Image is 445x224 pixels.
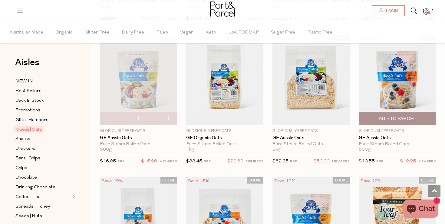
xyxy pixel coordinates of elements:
[15,58,39,73] a: Aisles
[15,165,27,172] span: Chips
[15,116,71,124] a: Gifts | Hampers
[227,158,243,165] span: $29.60
[186,147,194,152] span: 1kg
[15,203,50,210] span: Spreads | Honey
[359,142,436,147] div: Pure Steam Rolled Oats
[186,159,202,164] span: $33.45
[100,135,177,141] a: GF Aussie Oats
[247,177,263,184] span: LOCAL
[272,128,350,134] p: Gloriously Free Oats
[228,22,259,43] span: Low FODMAP
[15,88,41,95] span: Best Sellers
[401,200,440,219] inbox-online-store-chat: Shopify online store chat
[84,22,110,43] span: Gluten Free
[246,160,263,163] small: MEMBERS
[100,142,177,147] div: Pure Steam Rolled Oats
[160,177,177,184] span: LOCAL
[160,160,177,163] small: MEMBERS
[100,35,177,126] img: GF Aussie Oats
[122,22,144,43] span: Dairy Free
[15,56,39,69] span: Aisles
[14,126,44,133] span: Muesli | Oats
[15,174,71,181] a: Chocolate
[15,184,71,191] a: Drinking Chocolate
[15,107,40,114] span: Promotions
[314,158,330,165] span: $53.30
[15,164,71,172] a: Chips
[423,8,429,14] a: 1
[100,177,125,185] div: Save 12%
[272,142,350,147] div: Pure Steam Rolled Oats
[271,22,295,43] span: Sugar Free
[272,177,297,185] div: Save 10%
[359,159,375,164] span: $13.55
[15,78,71,85] a: NEW IN
[359,135,436,141] a: GF Aussie Oats
[100,159,116,164] span: $16.85
[186,142,263,147] div: Pure Steam Rolled Oats
[15,145,71,152] a: Crackers
[418,160,436,163] small: MEMBERS
[15,203,71,210] a: Spreads | Honey
[400,158,416,165] span: $12.25
[384,8,398,14] span: Login
[55,22,72,43] span: Organic
[180,22,193,43] span: Vegan
[359,35,436,126] img: GF Aussie Oats
[117,160,124,163] small: RRP
[186,35,263,126] img: GF Organic Oats
[290,160,297,163] small: RRP
[359,112,436,125] button: Add To Parcel
[71,193,75,200] button: Expand/Collapse Coffee | Tea
[272,147,281,152] span: 2kg
[372,5,405,16] a: Login
[9,22,43,43] span: Australian Made
[15,97,71,104] a: Back In Stock
[15,193,71,201] a: Coffee | Tea
[15,126,71,133] a: Muesli | Oats
[100,128,177,134] p: Gloriously Free Oats
[15,155,40,162] span: Bars | Chips
[376,160,383,163] small: RRP
[332,160,350,163] small: MEMBERS
[272,159,288,164] span: $62.35
[430,8,435,13] span: 1
[141,158,157,165] span: $15.20
[204,160,211,163] small: RRP
[15,213,42,220] span: Seeds | Nuts
[15,145,35,152] span: Crackers
[15,213,71,220] a: Seeds | Nuts
[307,22,332,43] span: Plastic Free
[15,135,71,143] a: Snacks
[359,128,436,134] p: Gloriously Free Oats
[15,107,71,114] a: Promotions
[15,194,41,201] span: Coffee | Tea
[186,177,211,185] div: Save 15%
[15,155,71,162] a: Bars | Chips
[15,87,71,95] a: Best Sellers
[15,136,30,143] span: Snacks
[100,147,112,152] span: 500g
[15,97,44,104] span: Back In Stock
[15,184,55,191] span: Drinking Chocolate
[359,147,371,152] span: 500g
[419,177,436,184] span: LOCAL
[15,78,33,85] span: NEW IN
[186,128,263,134] p: Gloriously Free Oats
[210,2,235,17] img: Part&Parcel
[272,35,350,126] img: GF Aussie Oats
[186,135,263,141] a: GF Organic Oats
[15,117,48,124] span: Gifts | Hampers
[359,177,384,185] div: Save 12%
[15,174,37,181] span: Chocolate
[156,22,168,43] span: Paleo
[333,177,350,184] span: LOCAL
[272,135,350,141] a: GF Aussie Oats
[379,116,416,122] span: Add To Parcel
[206,22,216,43] span: Keto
